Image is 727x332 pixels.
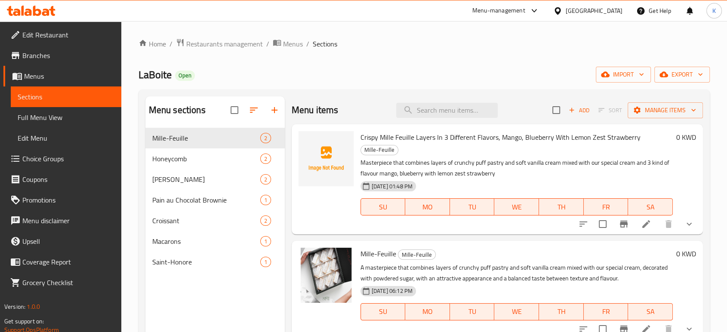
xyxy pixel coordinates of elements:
[22,215,114,226] span: Menu disclaimer
[169,39,173,49] li: /
[152,257,260,267] span: Saint-Honore
[139,38,710,49] nav: breadcrumb
[152,236,260,246] span: Macarons
[566,6,622,15] div: [GEOGRAPHIC_DATA]
[139,39,166,49] a: Home
[139,65,172,84] span: LaBoite
[542,201,580,213] span: TH
[360,198,406,215] button: SU
[22,50,114,61] span: Branches
[299,131,354,186] img: Crispy Mille Feuille Layers In 3 Different Flavors, Mango, Blueberry With Lemon Zest Strawberry
[145,148,285,169] div: Honeycomb2
[145,252,285,272] div: Saint-Honore1
[283,39,303,49] span: Menus
[641,219,651,229] a: Edit menu item
[152,174,260,184] span: [PERSON_NAME]
[360,247,396,260] span: Mille-Feuille
[22,154,114,164] span: Choice Groups
[145,124,285,276] nav: Menu sections
[628,198,673,215] button: SA
[635,105,696,116] span: Manage items
[261,217,271,225] span: 2
[145,128,285,148] div: Mille-Feuille2
[152,215,260,226] span: Croissant
[22,236,114,246] span: Upsell
[22,174,114,184] span: Coupons
[450,198,495,215] button: TU
[266,39,269,49] li: /
[498,305,536,318] span: WE
[661,69,703,80] span: export
[264,100,285,120] button: Add section
[453,305,491,318] span: TU
[261,134,271,142] span: 2
[584,303,628,320] button: FR
[22,30,114,40] span: Edit Restaurant
[152,133,260,143] span: Mille-Feuille
[676,131,696,143] h6: 0 KWD
[368,287,416,295] span: [DATE] 06:12 PM
[261,175,271,184] span: 2
[3,190,121,210] a: Promotions
[547,101,565,119] span: Select section
[152,154,260,164] span: Honeycomb
[11,86,121,107] a: Sections
[149,104,206,117] h2: Menu sections
[587,201,625,213] span: FR
[145,210,285,231] div: Croissant2
[613,214,634,234] button: Branch-specific-item
[396,103,498,118] input: search
[364,201,402,213] span: SU
[405,303,450,320] button: MO
[565,104,593,117] button: Add
[628,102,703,118] button: Manage items
[22,257,114,267] span: Coverage Report
[584,198,628,215] button: FR
[299,248,354,303] img: Mille-Feuille
[261,196,271,204] span: 1
[364,305,402,318] span: SU
[450,303,495,320] button: TU
[632,305,669,318] span: SA
[360,145,398,155] div: Mille-Feuille
[243,100,264,120] span: Sort sections
[409,201,447,213] span: MO
[152,174,260,184] div: Eid Mubarak
[360,303,406,320] button: SU
[453,201,491,213] span: TU
[11,128,121,148] a: Edit Menu
[3,66,121,86] a: Menus
[260,236,271,246] div: items
[498,201,536,213] span: WE
[628,303,673,320] button: SA
[3,25,121,45] a: Edit Restaurant
[594,215,612,233] span: Select to update
[260,195,271,205] div: items
[565,104,593,117] span: Add item
[676,248,696,260] h6: 0 KWD
[494,303,539,320] button: WE
[260,215,271,226] div: items
[145,231,285,252] div: Macarons1
[405,198,450,215] button: MO
[261,237,271,246] span: 1
[176,38,263,49] a: Restaurants management
[3,169,121,190] a: Coupons
[539,198,584,215] button: TH
[567,105,591,115] span: Add
[152,195,260,205] span: Pain au Chocolat Brownie
[4,316,44,327] span: Get support on:
[260,174,271,184] div: items
[225,101,243,119] span: Select all sections
[175,72,195,79] span: Open
[593,104,628,117] span: Select section first
[654,67,710,83] button: export
[24,71,114,81] span: Menus
[361,145,398,155] span: Mille-Feuille
[539,303,584,320] button: TH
